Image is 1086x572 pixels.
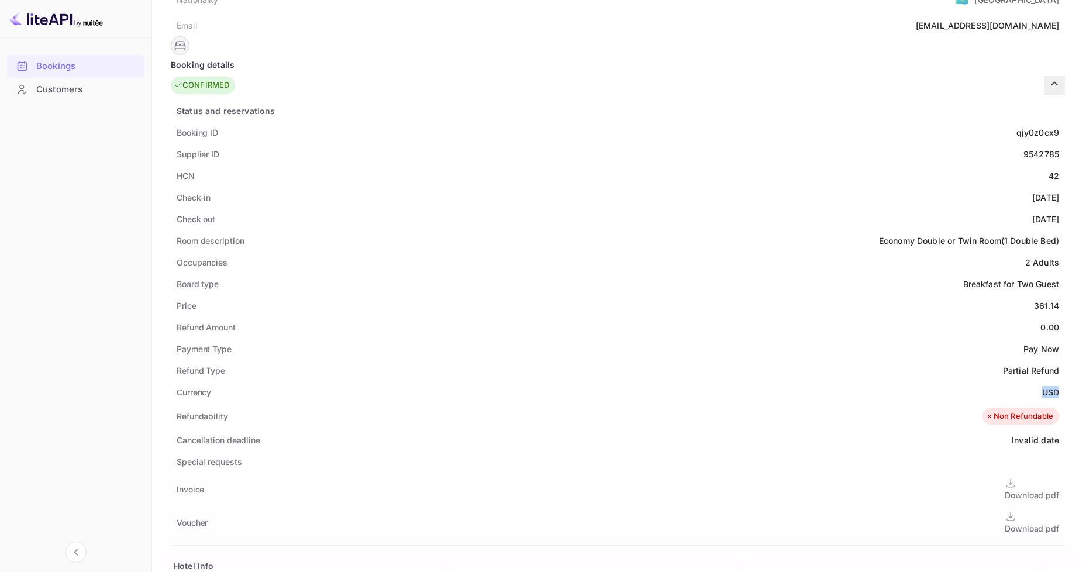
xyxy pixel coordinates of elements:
ya-tr-span: Bookings [36,60,75,73]
ya-tr-span: Invoice [177,484,204,494]
ya-tr-span: Partial Refund [1003,366,1059,375]
ya-tr-span: Supplier ID [177,149,219,159]
ya-tr-span: Room description [177,236,244,246]
ya-tr-span: Non Refundable [994,411,1053,422]
ya-tr-span: Email [177,20,197,30]
a: Bookings [7,55,144,77]
ya-tr-span: Refund Amount [177,322,236,332]
ya-tr-span: 2 Adults [1025,257,1059,267]
ya-tr-span: Board type [177,279,219,289]
ya-tr-span: Economy Double or Twin Room(1 Double Bed) [879,236,1059,246]
ya-tr-span: HCN [177,171,195,181]
ya-tr-span: Refundability [177,411,228,421]
ya-tr-span: Booking details [171,58,235,71]
img: LiteAPI logo [9,9,103,28]
ya-tr-span: Currency [177,387,211,397]
div: 0.00 [1040,321,1059,333]
ya-tr-span: [EMAIL_ADDRESS][DOMAIN_NAME] [916,20,1059,30]
div: [DATE] [1032,191,1059,204]
ya-tr-span: Booking ID [177,128,218,137]
ya-tr-span: Hotel Info [174,561,214,571]
ya-tr-span: Refund Type [177,366,225,375]
ya-tr-span: Breakfast for Two Guest [963,279,1059,289]
ya-tr-span: Payment Type [177,344,232,354]
ya-tr-span: Pay Now [1023,344,1059,354]
ya-tr-span: Check-in [177,192,211,202]
ya-tr-span: Customers [36,83,82,97]
ya-tr-span: CONFIRMED [182,80,229,91]
ya-tr-span: qjy0z0cx9 [1016,128,1059,137]
div: Customers [7,78,144,101]
ya-tr-span: Download pdf [1005,523,1059,533]
div: 9542785 [1023,148,1059,160]
button: Collapse navigation [65,542,87,563]
div: Bookings [7,55,144,78]
div: 42 [1049,170,1059,182]
ya-tr-span: Occupancies [177,257,227,267]
ya-tr-span: Special requests [177,457,242,467]
ya-tr-span: Cancellation deadline [177,435,260,445]
div: [DATE] [1032,213,1059,225]
ya-tr-span: Status and reservations [177,106,275,116]
div: 361.14 [1034,299,1059,312]
ya-tr-span: Voucher [177,518,208,528]
a: Customers [7,78,144,100]
ya-tr-span: Download pdf [1005,490,1059,500]
ya-tr-span: Check out [177,214,215,224]
ya-tr-span: USD [1042,387,1059,397]
ya-tr-span: Price [177,301,196,311]
ya-tr-span: Invalid date [1012,435,1059,445]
